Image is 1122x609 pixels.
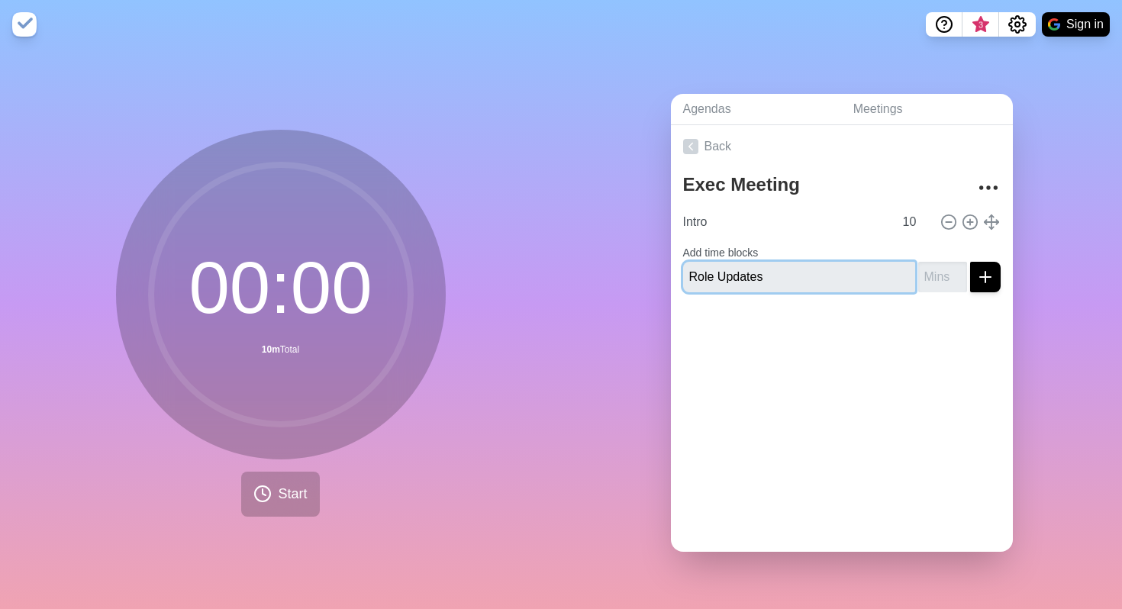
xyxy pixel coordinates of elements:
[926,12,962,37] button: Help
[999,12,1036,37] button: Settings
[671,94,841,125] a: Agendas
[241,472,319,517] button: Start
[671,125,1013,168] a: Back
[677,207,894,237] input: Name
[278,484,307,504] span: Start
[1048,18,1060,31] img: google logo
[962,12,999,37] button: What’s new
[918,262,967,292] input: Mins
[683,262,915,292] input: Name
[1042,12,1110,37] button: Sign in
[973,172,1004,203] button: More
[975,19,987,31] span: 3
[683,246,759,259] label: Add time blocks
[897,207,933,237] input: Mins
[841,94,1013,125] a: Meetings
[12,12,37,37] img: timeblocks logo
